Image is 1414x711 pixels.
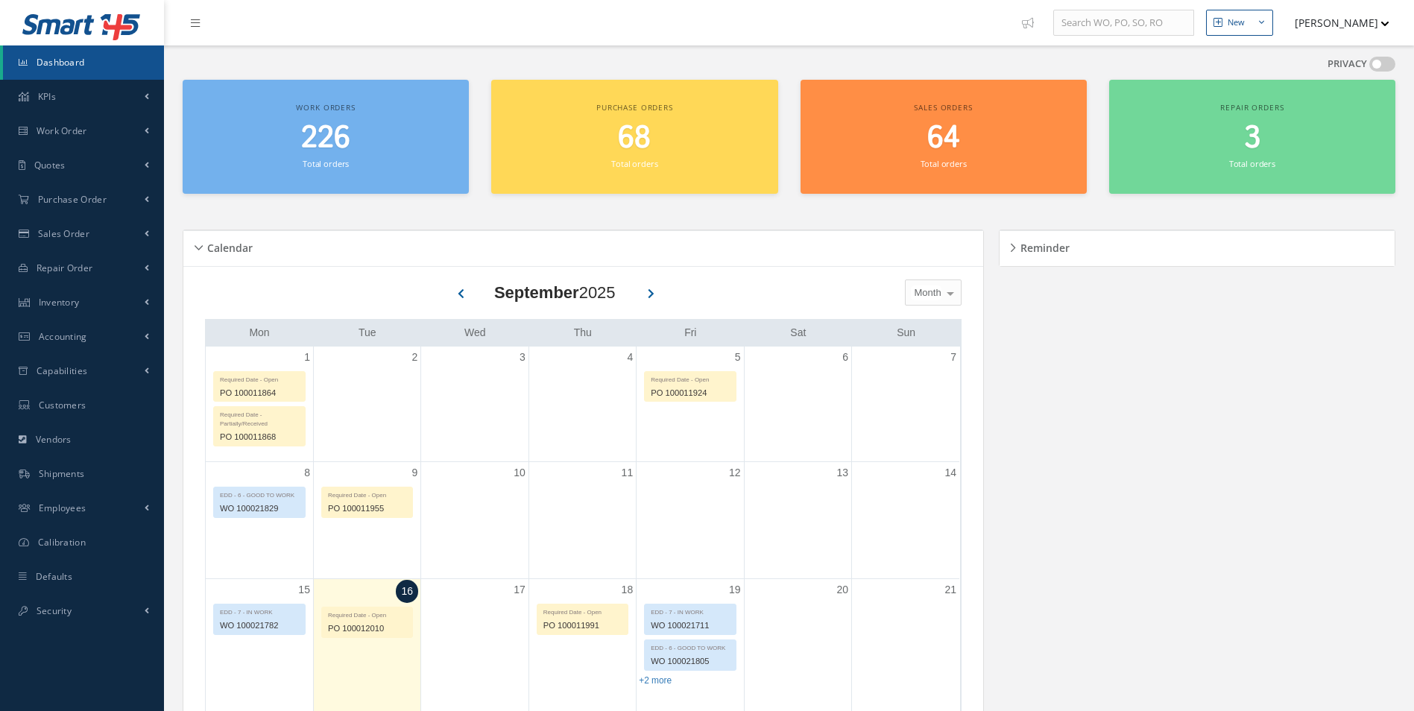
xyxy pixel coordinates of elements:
a: Sales orders 64 Total orders [801,80,1087,194]
td: September 10, 2025 [421,461,528,579]
div: EDD - 7 - IN WORK [214,604,305,617]
span: Repair orders [1220,102,1284,113]
span: Work orders [296,102,355,113]
div: Required Date - Partially/Received [214,407,305,429]
label: PRIVACY [1328,57,1367,72]
div: Required Date - Open [322,487,412,500]
span: Accounting [39,330,87,343]
div: Required Date - Open [645,372,735,385]
span: Calibration [38,536,86,549]
b: September [494,283,579,302]
a: September 9, 2025 [409,462,421,484]
a: September 16, 2025 [396,580,418,603]
a: Show 2 more events [639,675,672,686]
a: September 5, 2025 [732,347,744,368]
a: September 18, 2025 [619,579,637,601]
h5: Reminder [1016,237,1070,255]
div: PO 100011924 [645,385,735,402]
input: Search WO, PO, SO, RO [1053,10,1194,37]
div: 2025 [494,280,616,305]
a: September 1, 2025 [301,347,313,368]
td: September 7, 2025 [852,347,959,462]
span: Sales Order [38,227,89,240]
div: EDD - 6 - GOOD TO WORK [645,640,735,653]
span: Repair Order [37,262,93,274]
span: 3 [1244,117,1260,159]
span: Defaults [36,570,72,583]
div: WO 100021805 [645,653,735,670]
span: 68 [618,117,651,159]
small: Total orders [611,158,657,169]
span: 64 [927,117,960,159]
td: September 13, 2025 [744,461,851,579]
a: Monday [246,323,272,342]
a: September 11, 2025 [619,462,637,484]
span: 226 [301,117,350,159]
span: Customers [39,399,86,411]
div: Required Date - Open [214,372,305,385]
span: Security [37,604,72,617]
button: New [1206,10,1273,36]
div: PO 100011868 [214,429,305,446]
button: [PERSON_NAME] [1281,8,1389,37]
span: Employees [39,502,86,514]
small: Total orders [303,158,349,169]
a: Sunday [894,323,918,342]
a: Repair orders 3 Total orders [1109,80,1395,194]
td: September 5, 2025 [637,347,744,462]
a: September 19, 2025 [726,579,744,601]
td: September 4, 2025 [528,347,636,462]
span: Work Order [37,124,87,137]
td: September 8, 2025 [206,461,313,579]
a: September 17, 2025 [511,579,528,601]
span: Month [911,285,941,300]
a: September 6, 2025 [839,347,851,368]
div: WO 100021829 [214,500,305,517]
a: September 21, 2025 [941,579,959,601]
span: Purchase orders [596,102,673,113]
td: September 1, 2025 [206,347,313,462]
a: September 8, 2025 [301,462,313,484]
a: September 14, 2025 [941,462,959,484]
a: September 10, 2025 [511,462,528,484]
a: September 2, 2025 [409,347,421,368]
span: Quotes [34,159,66,171]
div: EDD - 7 - IN WORK [645,604,735,617]
a: Wednesday [461,323,489,342]
a: Friday [681,323,699,342]
div: WO 100021782 [214,617,305,634]
td: September 6, 2025 [744,347,851,462]
a: Dashboard [3,45,164,80]
a: September 13, 2025 [833,462,851,484]
a: September 4, 2025 [624,347,636,368]
span: Inventory [39,296,80,309]
div: Required Date - Open [537,604,628,617]
div: PO 100012010 [322,620,412,637]
td: September 14, 2025 [852,461,959,579]
div: PO 100011864 [214,385,305,402]
div: WO 100021711 [645,617,735,634]
small: Total orders [1229,158,1275,169]
a: September 3, 2025 [517,347,528,368]
div: EDD - 6 - GOOD TO WORK [214,487,305,500]
a: Tuesday [356,323,379,342]
td: September 9, 2025 [313,461,420,579]
span: Capabilities [37,364,88,377]
a: September 20, 2025 [833,579,851,601]
span: KPIs [38,90,56,103]
div: PO 100011955 [322,500,412,517]
h5: Calendar [203,237,253,255]
td: September 12, 2025 [637,461,744,579]
span: Sales orders [914,102,972,113]
div: Required Date - Open [322,607,412,620]
a: Thursday [571,323,595,342]
a: Saturday [787,323,809,342]
a: September 12, 2025 [726,462,744,484]
a: September 15, 2025 [295,579,313,601]
div: PO 100011991 [537,617,628,634]
a: September 7, 2025 [947,347,959,368]
span: Shipments [39,467,85,480]
span: Dashboard [37,56,85,69]
span: Purchase Order [38,193,107,206]
small: Total orders [921,158,967,169]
